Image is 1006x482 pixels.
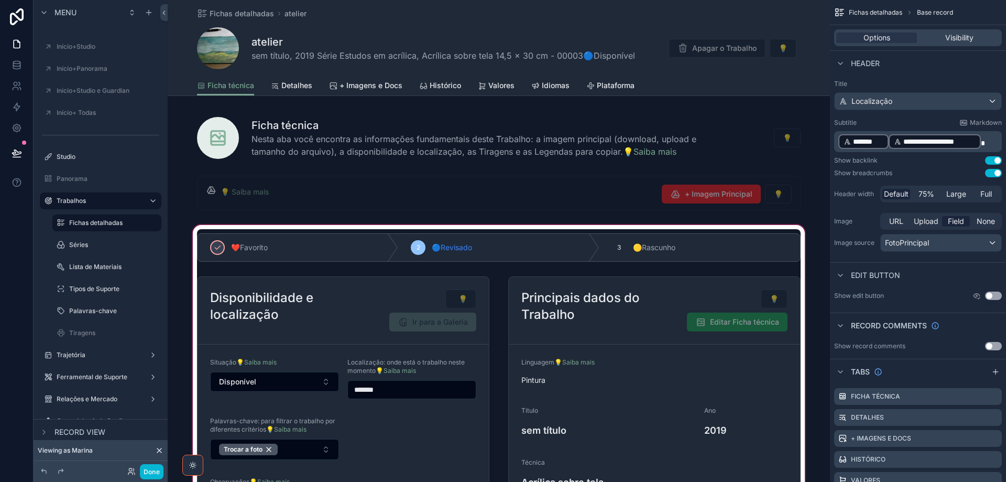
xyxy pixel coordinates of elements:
[251,49,635,62] span: sem título, 2019 Série Estudos em acrílica, Acrílica sobre tela 14,5 x 30 cm - 00003🔵Disponível
[914,216,938,227] span: Upload
[281,80,312,91] span: Detalhes
[834,217,876,226] label: Image
[69,219,155,227] label: Fichas detalhadas
[140,464,163,479] button: Done
[834,169,892,177] div: Show breadcrumbs
[207,80,254,91] span: Ficha técnica
[880,234,1002,252] button: FotoPrincipal
[52,281,161,297] a: Tipos de Suporte
[849,8,902,17] span: Fichas detalhadas
[285,8,307,19] a: atelier
[329,76,402,97] a: + Imagens e Docs
[69,307,159,315] label: Palavras-chave
[851,270,900,281] span: Edit button
[38,446,93,455] span: Viewing as Marina
[40,104,161,121] a: Início+ Todas
[945,33,974,43] span: Visibility
[340,80,402,91] span: + Imagens e Docs
[851,455,885,464] label: Histórico
[40,391,161,408] a: Relações e Mercado
[57,197,140,205] label: Trabalhos
[251,35,635,49] h1: atelier
[69,241,159,249] label: Séries
[917,8,953,17] span: Base record
[885,238,929,248] span: FotoPrincipal
[863,33,890,43] span: Options
[419,76,461,97] a: Histórico
[40,347,161,363] a: Trajetória
[57,373,145,381] label: Ferramental de Suporte
[834,156,878,165] div: Show backlink
[851,367,870,377] span: Tabs
[834,80,1002,88] label: Title
[851,413,884,422] label: Detalhes
[834,342,905,350] div: Show record comments
[52,325,161,341] a: Tiragens
[586,76,635,97] a: Plataforma
[430,80,461,91] span: Histórico
[40,148,161,165] a: Studio
[531,76,570,97] a: Idiomas
[69,329,159,337] label: Tiragens
[834,131,1002,152] div: scrollable content
[478,76,515,97] a: Valores
[834,239,876,247] label: Image source
[57,87,159,95] label: Início+Studio e Guardian
[197,8,274,19] a: Fichas detalhadas
[884,189,909,199] span: Default
[57,109,159,117] label: Início+ Todas
[977,216,995,227] span: None
[52,259,161,275] a: Lista de Materiais
[918,189,934,199] span: 75%
[851,434,911,443] label: + Imagens e Docs
[851,58,880,69] span: Header
[69,285,159,293] label: Tipos de Suporte
[57,417,159,425] label: Central de ajuda Studio
[834,292,884,300] label: Show edit button
[40,369,161,385] a: Ferramental de Suporte
[57,351,145,359] label: Trajetória
[851,320,927,331] span: Record comments
[57,65,159,73] label: Início+Panorama
[57,153,159,161] label: Studio
[57,42,159,51] label: Início+Studio
[52,303,161,319] a: Palavras-chave
[597,80,635,91] span: Plataforma
[946,189,966,199] span: Large
[834,119,857,127] label: Subtitle
[40,192,161,209] a: Trabalhos
[834,92,1002,110] button: Localização
[40,82,161,99] a: Início+Studio e Guardian
[54,7,76,18] span: Menu
[69,263,159,271] label: Lista de Materiais
[57,175,159,183] label: Panorama
[210,8,274,19] span: Fichas detalhadas
[57,395,145,403] label: Relações e Mercado
[959,119,1002,127] a: Markdown
[52,237,161,253] a: Séries
[197,76,254,96] a: Ficha técnica
[834,190,876,198] label: Header width
[54,427,105,437] span: Record view
[40,170,161,187] a: Panorama
[542,80,570,91] span: Idiomas
[488,80,515,91] span: Valores
[948,216,964,227] span: Field
[851,392,900,401] label: Ficha técnica
[970,119,1002,127] span: Markdown
[271,76,312,97] a: Detalhes
[980,189,992,199] span: Full
[40,38,161,55] a: Início+Studio
[40,413,161,430] a: Central de ajuda Studio
[52,215,161,231] a: Fichas detalhadas
[40,60,161,77] a: Início+Panorama
[851,96,892,106] span: Localização
[889,216,903,227] span: URL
